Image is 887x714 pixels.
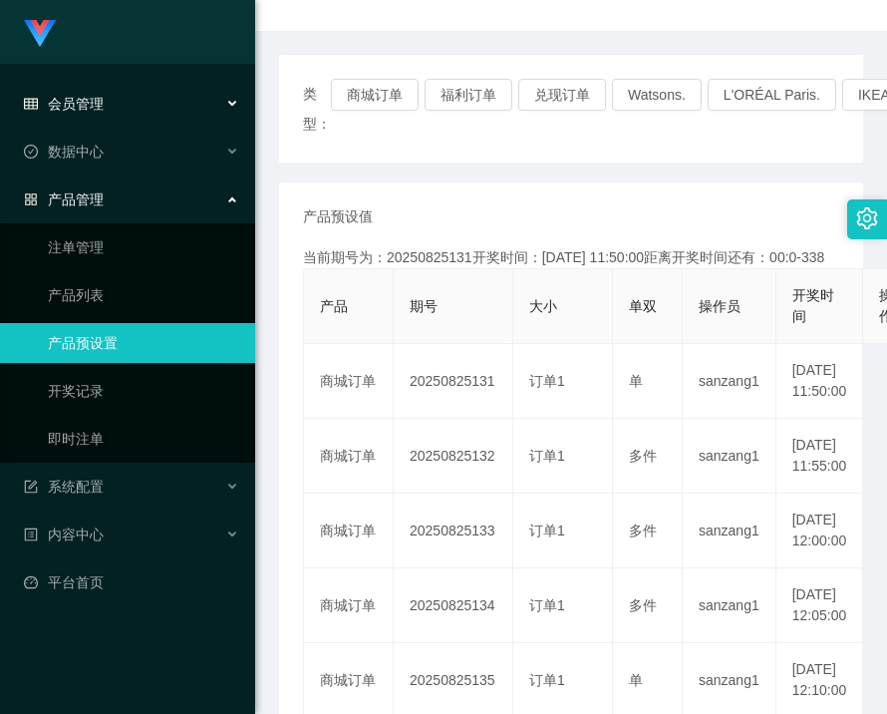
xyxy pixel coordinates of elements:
button: 兑现订单 [518,79,606,111]
span: 单双 [629,298,657,314]
i: 图标: table [24,97,38,111]
i: 图标: setting [856,207,878,229]
a: 产品列表 [48,275,239,315]
button: Watsons. [612,79,702,111]
td: [DATE] 11:50:00 [776,344,864,419]
span: 系统配置 [24,479,104,495]
i: 图标: form [24,480,38,494]
td: 20250825133 [394,494,513,568]
span: 多件 [629,448,657,464]
i: 图标: appstore-o [24,192,38,206]
span: 大小 [529,298,557,314]
span: 内容中心 [24,527,104,542]
span: 多件 [629,597,657,613]
i: 图标: profile [24,528,38,541]
button: 商城订单 [331,79,419,111]
td: 20250825131 [394,344,513,419]
i: 图标: check-circle-o [24,145,38,159]
td: 20250825134 [394,568,513,643]
td: [DATE] 12:00:00 [776,494,864,568]
button: 福利订单 [425,79,512,111]
span: 类型： [303,79,331,139]
a: 图标: dashboard平台首页 [24,562,239,602]
td: [DATE] 12:05:00 [776,568,864,643]
span: 产品 [320,298,348,314]
a: 产品预设置 [48,323,239,363]
span: 订单1 [529,597,565,613]
td: [DATE] 11:55:00 [776,419,864,494]
span: 单 [629,672,643,688]
td: 20250825132 [394,419,513,494]
span: 订单1 [529,448,565,464]
td: sanzang1 [683,568,776,643]
div: 当前期号为：20250825131开奖时间：[DATE] 11:50:00距离开奖时间还有：00:0-338 [303,247,839,268]
button: L'ORÉAL Paris. [708,79,836,111]
span: 订单1 [529,672,565,688]
td: sanzang1 [683,494,776,568]
td: sanzang1 [683,344,776,419]
td: 商城订单 [304,494,394,568]
span: 操作员 [699,298,740,314]
a: 即时注单 [48,419,239,459]
td: 商城订单 [304,419,394,494]
span: 会员管理 [24,96,104,112]
span: 单 [629,373,643,389]
span: 数据中心 [24,144,104,160]
img: logo.9652507e.png [24,20,56,48]
span: 开奖时间 [792,287,834,324]
td: 商城订单 [304,344,394,419]
td: sanzang1 [683,419,776,494]
span: 产品管理 [24,191,104,207]
span: 多件 [629,523,657,538]
a: 开奖记录 [48,371,239,411]
td: 商城订单 [304,568,394,643]
span: 期号 [410,298,438,314]
span: 订单1 [529,523,565,538]
span: 产品预设值 [303,206,373,227]
a: 注单管理 [48,227,239,267]
span: 订单1 [529,373,565,389]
